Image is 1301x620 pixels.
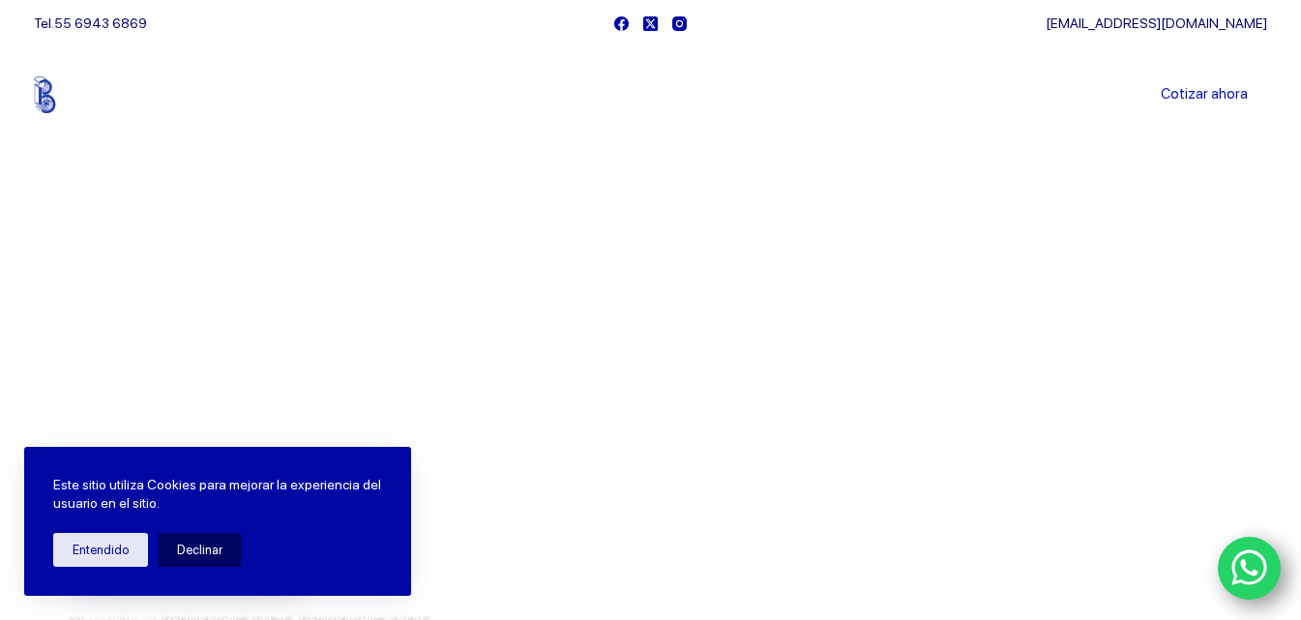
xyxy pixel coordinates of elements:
[672,16,687,31] a: Instagram
[643,16,658,31] a: X (Twitter)
[614,16,629,31] a: Facebook
[53,476,382,514] p: Este sitio utiliza Cookies para mejorar la experiencia del usuario en el sitio.
[1218,537,1282,601] a: WhatsApp
[1046,15,1267,31] a: [EMAIL_ADDRESS][DOMAIN_NAME]
[158,533,242,567] button: Declinar
[423,46,878,143] nav: Menu Principal
[54,15,147,31] a: 55 6943 6869
[34,76,155,113] img: Balerytodo
[34,15,147,31] span: Tel.
[1141,75,1267,114] a: Cotizar ahora
[65,288,312,312] span: Bienvenido a Balerytodo®
[53,533,148,567] button: Entendido
[65,330,620,463] span: Somos los doctores de la industria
